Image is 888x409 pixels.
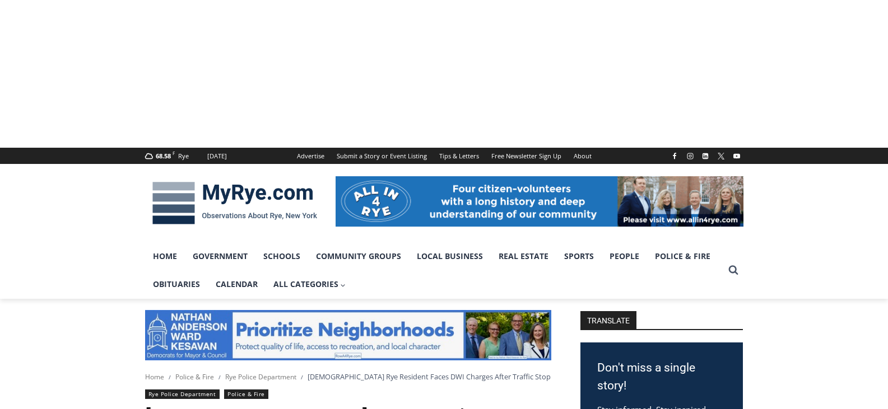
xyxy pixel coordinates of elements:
span: [DEMOGRAPHIC_DATA] Rye Resident Faces DWI Charges After Traffic Stop [308,372,551,382]
a: Government [185,242,255,270]
img: MyRye.com [145,174,324,232]
div: [DATE] [207,151,227,161]
a: Advertise [291,148,331,164]
span: 68.58 [156,152,171,160]
a: Sports [556,242,602,270]
img: All in for Rye [336,176,743,227]
span: / [301,373,303,381]
a: Police & Fire [175,372,214,382]
a: Schools [255,242,308,270]
nav: Secondary Navigation [291,148,598,164]
a: Obituaries [145,270,208,298]
a: Rye Police Department [145,389,220,399]
a: Linkedin [699,149,712,163]
a: About [568,148,598,164]
span: F [173,150,175,156]
span: All Categories [273,278,346,290]
a: People [602,242,647,270]
a: Home [145,372,164,382]
span: / [218,373,221,381]
a: Police & Fire [647,242,718,270]
a: Rye Police Department [225,372,296,382]
a: Tips & Letters [433,148,485,164]
a: Police & Fire [224,389,268,399]
nav: Primary Navigation [145,242,723,299]
strong: TRANSLATE [580,311,636,329]
a: Calendar [208,270,266,298]
a: YouTube [730,149,743,163]
a: Instagram [684,149,697,163]
a: Submit a Story or Event Listing [331,148,433,164]
a: X [714,149,728,163]
a: Local Business [409,242,491,270]
a: Free Newsletter Sign Up [485,148,568,164]
nav: Breadcrumbs [145,371,551,382]
button: View Search Form [723,260,743,280]
a: Facebook [668,149,681,163]
a: Real Estate [491,242,556,270]
span: / [169,373,171,381]
h3: Don't miss a single story! [597,359,726,394]
div: Rye [178,151,189,161]
a: Community Groups [308,242,409,270]
a: Home [145,242,185,270]
a: All Categories [266,270,354,298]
